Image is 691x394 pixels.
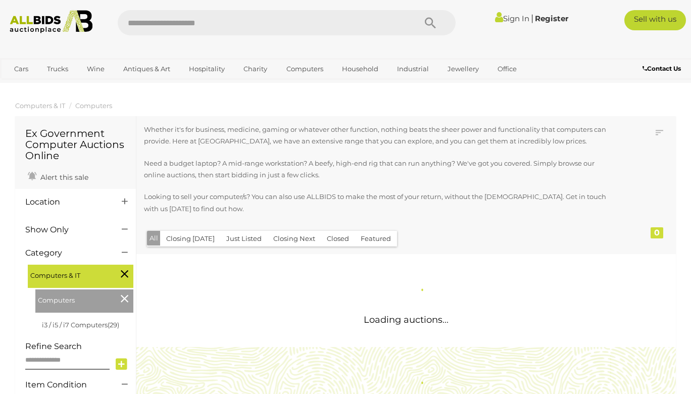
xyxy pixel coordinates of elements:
[25,380,107,389] h4: Item Condition
[40,61,75,77] a: Trucks
[390,61,435,77] a: Industrial
[355,231,397,247] button: Featured
[535,14,568,23] a: Register
[42,321,119,329] a: i3 / i5 / i7 Computers(29)
[643,65,681,72] b: Contact Us
[8,61,35,77] a: Cars
[237,61,274,77] a: Charity
[144,191,617,215] p: Looking to sell your computer/s? You can also use ALLBIDS to make the most of your return, withou...
[624,10,686,30] a: Sell with us
[75,102,112,110] a: Computers
[364,314,449,325] span: Loading auctions...
[80,61,111,77] a: Wine
[495,14,529,23] a: Sign In
[280,61,330,77] a: Computers
[147,231,161,245] button: All
[38,173,88,182] span: Alert this sale
[5,10,97,33] img: Allbids.com.au
[491,61,523,77] a: Office
[651,227,663,238] div: 0
[30,267,106,281] span: Computers & IT
[267,231,321,247] button: Closing Next
[47,77,132,94] a: [GEOGRAPHIC_DATA]
[25,225,107,234] h4: Show Only
[335,61,385,77] a: Household
[8,77,41,94] a: Sports
[117,61,177,77] a: Antiques & Art
[25,342,133,351] h4: Refine Search
[643,63,683,74] a: Contact Us
[25,169,91,184] a: Alert this sale
[108,321,119,329] span: (29)
[25,249,107,258] h4: Category
[441,61,485,77] a: Jewellery
[321,231,355,247] button: Closed
[25,128,126,161] h1: Ex Government Computer Auctions Online
[160,231,221,247] button: Closing [DATE]
[220,231,268,247] button: Just Listed
[531,13,533,24] span: |
[25,198,107,207] h4: Location
[405,10,456,35] button: Search
[182,61,231,77] a: Hospitality
[144,124,617,147] p: Whether it's for business, medicine, gaming or whatever other function, nothing beats the sheer p...
[144,158,617,181] p: Need a budget laptop? A mid-range workstation? A beefy, high-end rig that can run anything? We've...
[15,102,65,110] a: Computers & IT
[38,292,114,306] span: Computers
